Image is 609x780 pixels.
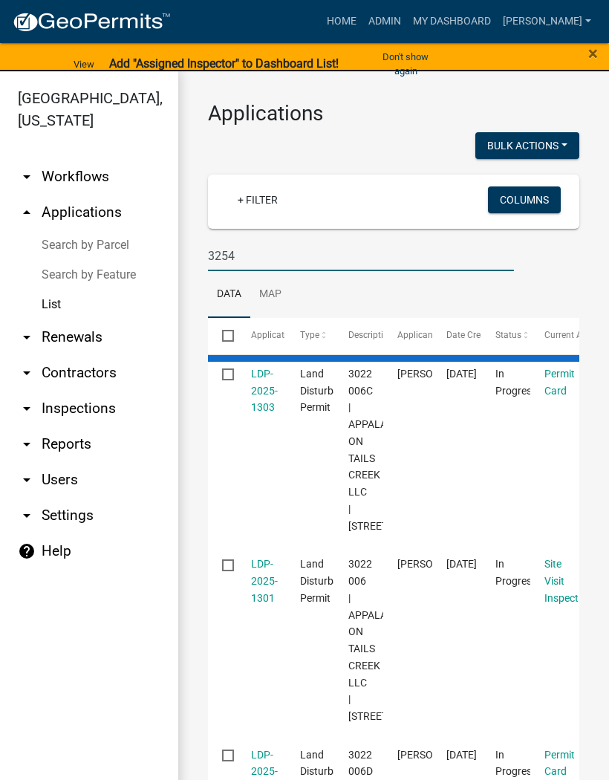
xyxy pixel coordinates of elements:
[544,749,575,778] a: Permit Card
[18,507,36,524] i: arrow_drop_down
[383,318,432,354] datatable-header-cell: Applicant
[475,132,579,159] button: Bulk Actions
[432,318,481,354] datatable-header-cell: Date Created
[300,330,319,340] span: Type
[495,330,521,340] span: Status
[208,318,236,354] datatable-header-cell: Select
[397,330,436,340] span: Applicant
[18,542,36,560] i: help
[446,749,477,761] span: 08/14/2025
[481,318,530,354] datatable-header-cell: Status
[588,43,598,64] span: ×
[446,558,477,570] span: 08/14/2025
[18,435,36,453] i: arrow_drop_down
[495,749,537,778] span: In Progress
[18,204,36,221] i: arrow_drop_up
[208,241,514,271] input: Search for applications
[362,7,407,36] a: Admin
[18,364,36,382] i: arrow_drop_down
[18,471,36,489] i: arrow_drop_down
[109,56,339,71] strong: Add "Assigned Inspector" to Dashboard List!
[300,368,356,414] span: Land Disturbance Permit
[334,318,383,354] datatable-header-cell: Description
[300,558,356,604] span: Land Disturbance Permit
[397,749,477,761] span: TODD WITHROW
[488,186,561,213] button: Columns
[285,318,334,354] datatable-header-cell: Type
[497,7,597,36] a: [PERSON_NAME]
[348,330,394,340] span: Description
[446,330,498,340] span: Date Created
[18,328,36,346] i: arrow_drop_down
[250,271,290,319] a: Map
[397,558,477,570] span: TODD WITHROW
[588,45,598,62] button: Close
[208,271,250,319] a: Data
[544,368,575,397] a: Permit Card
[18,400,36,417] i: arrow_drop_down
[251,368,278,414] a: LDP-2025-1303
[530,318,579,354] datatable-header-cell: Current Activity
[348,558,440,722] span: 3022 006 | APPALACHIA ON TAILS CREEK LLC | 771 LOWER TAILS CREEK RD
[544,330,606,340] span: Current Activity
[544,558,593,604] a: Site Visit Inspection
[397,368,477,380] span: TODD WITHROW
[68,52,100,77] a: View
[208,101,579,126] h3: Applications
[495,558,537,587] span: In Progress
[407,7,497,36] a: My Dashboard
[348,368,440,532] span: 3022 006C | APPALACHIA ON TAILS CREEK LLC | 771 LOWER TAILS CREEK RD
[495,368,537,397] span: In Progress
[321,7,362,36] a: Home
[226,186,290,213] a: + Filter
[251,330,332,340] span: Application Number
[251,558,278,604] a: LDP-2025-1301
[236,318,285,354] datatable-header-cell: Application Number
[446,368,477,380] span: 08/14/2025
[366,45,446,83] button: Don't show again
[18,168,36,186] i: arrow_drop_down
